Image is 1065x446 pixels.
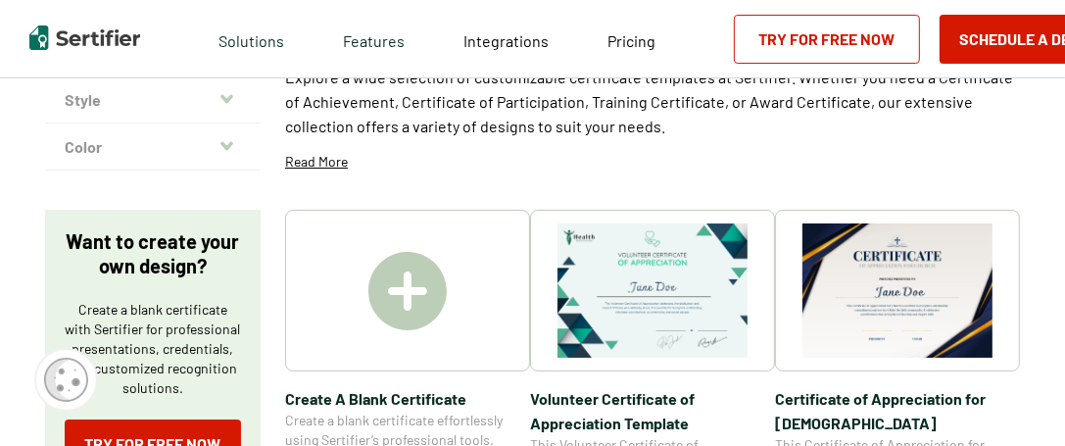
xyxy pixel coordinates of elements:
[218,26,284,51] span: Solutions
[44,358,88,402] img: Cookie Popup Icon
[65,300,241,398] p: Create a blank certificate with Sertifier for professional presentations, credentials, and custom...
[607,26,655,51] a: Pricing
[734,15,920,64] a: Try for Free Now
[368,252,447,330] img: Create A Blank Certificate
[29,25,140,50] img: Sertifier | Digital Credentialing Platform
[45,76,261,124] button: Style
[285,386,530,411] span: Create A Blank Certificate
[45,124,261,171] button: Color
[607,31,655,50] span: Pricing
[775,386,1020,435] span: Certificate of Appreciation for [DEMOGRAPHIC_DATA]​
[285,152,348,172] p: Read More
[530,386,775,435] span: Volunteer Certificate of Appreciation Template
[967,352,1065,446] iframe: Chat Widget
[802,223,992,358] img: Certificate of Appreciation for Church​
[285,65,1020,138] p: Explore a wide selection of customizable certificate templates at Sertifier. Whether you need a C...
[65,229,241,278] p: Want to create your own design?
[463,26,549,51] a: Integrations
[557,223,748,358] img: Volunteer Certificate of Appreciation Template
[463,31,549,50] span: Integrations
[343,26,405,51] span: Features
